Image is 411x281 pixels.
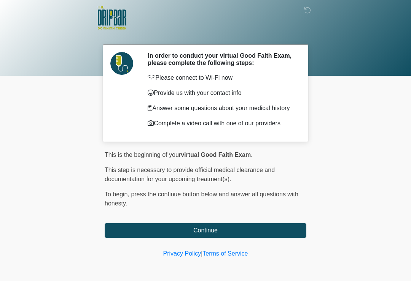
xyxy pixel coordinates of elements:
[148,88,295,98] p: Provide us with your contact info
[105,152,181,158] span: This is the beginning of your
[148,104,295,113] p: Answer some questions about your medical history
[202,250,248,257] a: Terms of Service
[148,73,295,82] p: Please connect to Wi-Fi now
[105,223,306,238] button: Continue
[105,191,131,197] span: To begin,
[163,250,201,257] a: Privacy Policy
[201,250,202,257] a: |
[251,152,252,158] span: .
[97,6,126,31] img: The DRIPBaR - San Antonio Dominion Creek Logo
[105,167,275,182] span: This step is necessary to provide official medical clearance and documentation for your upcoming ...
[105,191,298,207] span: press the continue button below and answer all questions with honesty.
[181,152,251,158] strong: virtual Good Faith Exam
[148,52,295,66] h2: In order to conduct your virtual Good Faith Exam, please complete the following steps:
[148,119,295,128] p: Complete a video call with one of our providers
[110,52,133,75] img: Agent Avatar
